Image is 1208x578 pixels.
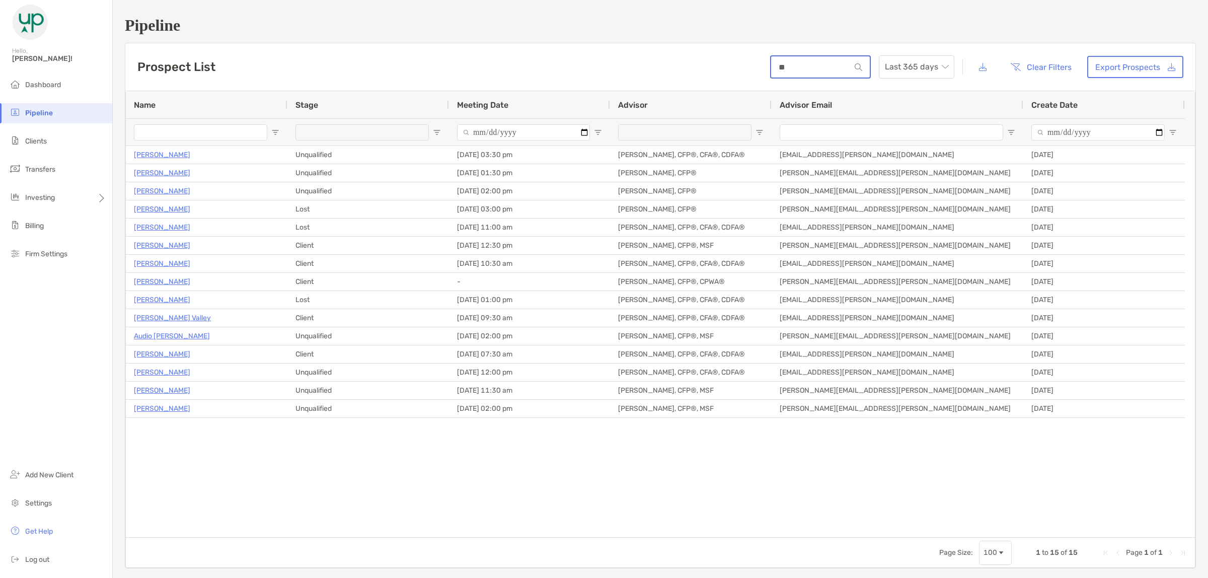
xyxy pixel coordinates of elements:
img: input icon [855,63,862,71]
img: get-help icon [9,525,21,537]
input: Meeting Date Filter Input [457,124,590,140]
div: [PERSON_NAME][EMAIL_ADDRESS][PERSON_NAME][DOMAIN_NAME] [772,164,1023,182]
a: [PERSON_NAME] [134,275,190,288]
div: [DATE] [1023,200,1185,218]
div: [PERSON_NAME], CFP®, CFA®, CDFA® [610,291,772,309]
div: [DATE] 10:30 am [449,255,610,272]
span: Create Date [1031,100,1078,110]
div: 100 [984,548,997,557]
a: [PERSON_NAME] [134,167,190,179]
div: [DATE] [1023,345,1185,363]
div: [PERSON_NAME], CFP®, CPWA® [610,273,772,291]
div: Unqualified [287,164,449,182]
div: [PERSON_NAME][EMAIL_ADDRESS][PERSON_NAME][DOMAIN_NAME] [772,327,1023,345]
div: Lost [287,291,449,309]
p: [PERSON_NAME] Valley [134,312,211,324]
div: Lost [287,200,449,218]
img: investing icon [9,191,21,203]
button: Open Filter Menu [1169,128,1177,136]
div: [DATE] [1023,237,1185,254]
img: logout icon [9,553,21,565]
div: [DATE] 12:30 pm [449,237,610,254]
a: Audio [PERSON_NAME] [134,330,210,342]
div: [DATE] 11:30 am [449,382,610,399]
div: Lost [287,219,449,236]
div: [EMAIL_ADDRESS][PERSON_NAME][DOMAIN_NAME] [772,219,1023,236]
input: Advisor Email Filter Input [780,124,1003,140]
p: [PERSON_NAME] [134,221,190,234]
span: Advisor [618,100,648,110]
span: Log out [25,555,49,564]
p: [PERSON_NAME] [134,384,190,397]
button: Open Filter Menu [594,128,602,136]
div: [DATE] [1023,164,1185,182]
div: Unqualified [287,400,449,417]
span: 15 [1069,548,1078,557]
div: [PERSON_NAME], CFP® [610,182,772,200]
img: add_new_client icon [9,468,21,480]
div: [PERSON_NAME], CFP®, CFA®, CDFA® [610,364,772,381]
img: firm-settings icon [9,247,21,259]
img: clients icon [9,134,21,147]
input: Create Date Filter Input [1031,124,1165,140]
img: pipeline icon [9,106,21,118]
div: Last Page [1179,549,1187,557]
div: [PERSON_NAME][EMAIL_ADDRESS][PERSON_NAME][DOMAIN_NAME] [772,273,1023,291]
a: [PERSON_NAME] [134,203,190,215]
div: Unqualified [287,364,449,381]
a: [PERSON_NAME] [134,239,190,252]
span: Dashboard [25,81,61,89]
span: Page [1126,548,1143,557]
a: [PERSON_NAME] [134,348,190,360]
h3: Prospect List [137,60,215,74]
div: Client [287,237,449,254]
a: [PERSON_NAME] [134,257,190,270]
span: 1 [1144,548,1149,557]
img: Zoe Logo [12,4,48,40]
div: Unqualified [287,382,449,399]
span: Billing [25,222,44,230]
a: [PERSON_NAME] [134,149,190,161]
input: Name Filter Input [134,124,267,140]
span: Name [134,100,156,110]
a: [PERSON_NAME] [134,366,190,379]
span: of [1061,548,1067,557]
div: Unqualified [287,146,449,164]
div: [PERSON_NAME], CFP®, MSF [610,400,772,417]
div: Page Size: [939,548,973,557]
button: Clear Filters [1003,56,1079,78]
a: [PERSON_NAME] [134,185,190,197]
img: settings icon [9,496,21,509]
div: [DATE] 02:00 pm [449,400,610,417]
div: [EMAIL_ADDRESS][PERSON_NAME][DOMAIN_NAME] [772,345,1023,363]
a: [PERSON_NAME] [134,402,190,415]
span: Stage [295,100,318,110]
span: 15 [1050,548,1059,557]
div: [DATE] [1023,146,1185,164]
span: Meeting Date [457,100,508,110]
div: [DATE] [1023,291,1185,309]
div: [DATE] [1023,219,1185,236]
img: transfers icon [9,163,21,175]
div: [EMAIL_ADDRESS][PERSON_NAME][DOMAIN_NAME] [772,255,1023,272]
span: 1 [1158,548,1163,557]
div: [PERSON_NAME], CFP® [610,164,772,182]
div: [DATE] 03:00 pm [449,200,610,218]
span: Add New Client [25,471,73,479]
div: [PERSON_NAME], CFP®, MSF [610,237,772,254]
div: [PERSON_NAME], CFP®, CFA®, CDFA® [610,219,772,236]
div: [DATE] [1023,309,1185,327]
span: [PERSON_NAME]! [12,54,106,63]
span: to [1042,548,1048,557]
div: [DATE] 09:30 am [449,309,610,327]
a: [PERSON_NAME] [134,294,190,306]
div: [PERSON_NAME], CFP®, CFA®, CDFA® [610,309,772,327]
div: [DATE] 02:00 pm [449,182,610,200]
div: [EMAIL_ADDRESS][PERSON_NAME][DOMAIN_NAME] [772,146,1023,164]
div: Next Page [1167,549,1175,557]
div: Client [287,255,449,272]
